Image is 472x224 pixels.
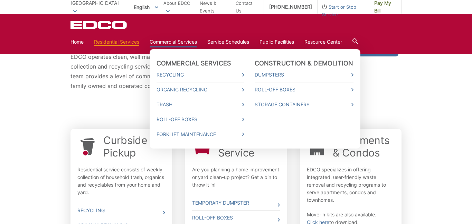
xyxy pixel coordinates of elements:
[157,71,244,79] a: Recycling
[77,166,165,196] p: Residential service consists of weekly collection of household trash, organics and recyclables fr...
[192,166,280,189] p: Are you planning a home improvement or yard clean-up project? Get a bin to throw it in!
[157,86,244,93] a: Organic Recycling
[255,101,353,108] a: Storage Containers
[307,166,395,204] p: EDCO specializes in offering integrated, user-friendly waste removal and recycling programs to se...
[157,101,244,108] a: Trash
[259,38,294,46] a: Public Facilities
[103,134,165,159] a: Curbside Pickup
[94,38,139,46] a: Residential Services
[129,1,163,13] span: English
[157,131,244,138] a: Forklift Maintenance
[70,52,287,91] p: EDCO operates clean, well maintained equipment, and offers innovative waste collection and recycl...
[192,196,280,210] a: Temporary Dumpster
[70,21,128,29] a: EDCD logo. Return to the homepage.
[333,134,395,159] a: Apartments & Condos
[157,116,244,123] a: Roll-Off Boxes
[304,38,342,46] a: Resource Center
[255,60,353,67] a: Construction & Demolition
[255,71,353,79] a: Dumpsters
[70,38,84,46] a: Home
[150,38,197,46] a: Commercial Services
[157,60,231,67] a: Commercial Services
[207,38,249,46] a: Service Schedules
[255,86,353,93] a: Roll-Off Boxes
[77,203,165,218] a: Recycling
